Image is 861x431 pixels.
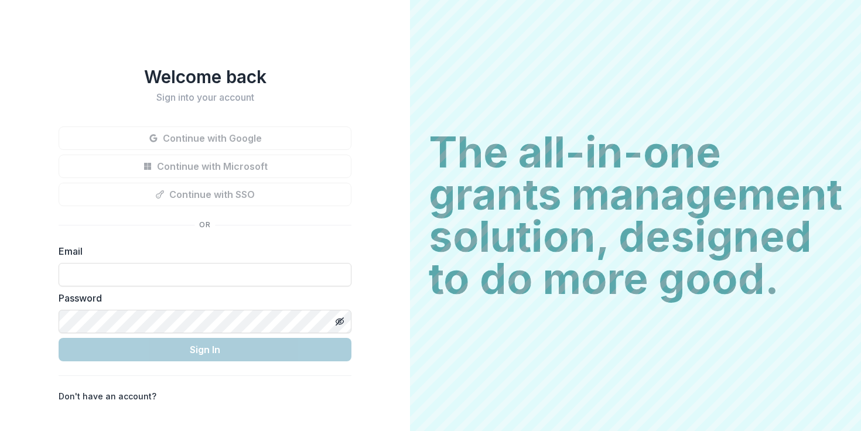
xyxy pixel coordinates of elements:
[59,92,351,103] h2: Sign into your account
[330,312,349,331] button: Toggle password visibility
[59,183,351,206] button: Continue with SSO
[59,126,351,150] button: Continue with Google
[59,291,344,305] label: Password
[59,66,351,87] h1: Welcome back
[59,244,344,258] label: Email
[59,390,156,402] p: Don't have an account?
[59,155,351,178] button: Continue with Microsoft
[59,338,351,361] button: Sign In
